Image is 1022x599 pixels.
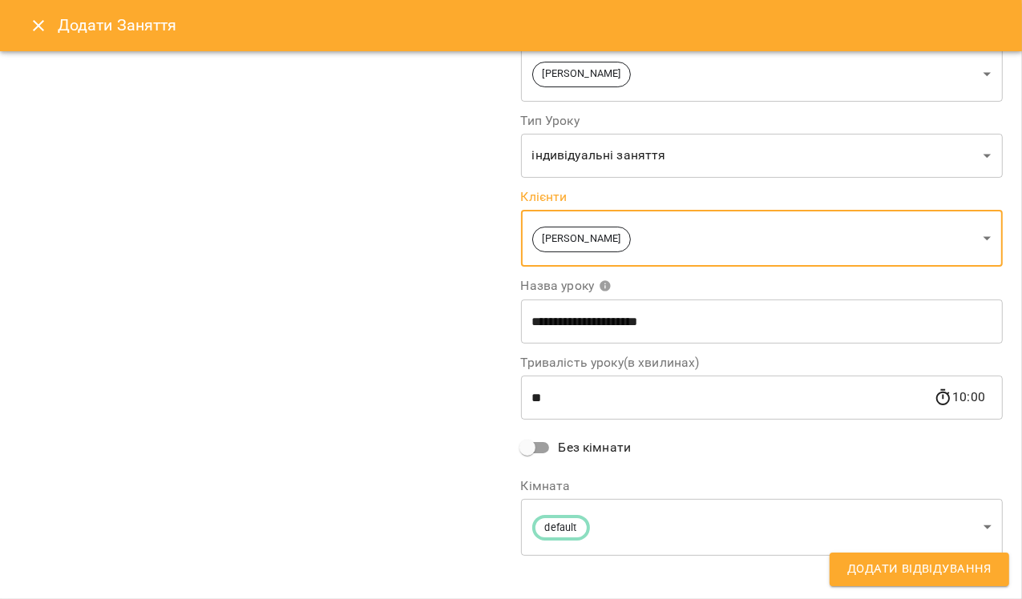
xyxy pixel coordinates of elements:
span: [PERSON_NAME] [533,66,631,82]
h6: Додати Заняття [58,13,1003,38]
span: default [535,521,587,536]
label: Кімната [521,480,1004,492]
label: Клієнти [521,191,1004,203]
div: default [521,499,1004,556]
span: Додати Відвідування [847,559,992,580]
button: Close [19,6,58,45]
div: [PERSON_NAME] [521,46,1004,102]
label: Тривалість уроку(в хвилинах) [521,356,1004,369]
div: індивідуальні заняття [521,134,1004,179]
span: Назва уроку [521,279,612,292]
span: [PERSON_NAME] [533,231,631,247]
span: Без кімнати [559,438,632,457]
div: [PERSON_NAME] [521,210,1004,267]
svg: Вкажіть назву уроку або виберіть клієнтів [599,279,612,292]
label: Тип Уроку [521,115,1004,127]
button: Додати Відвідування [830,553,1009,586]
